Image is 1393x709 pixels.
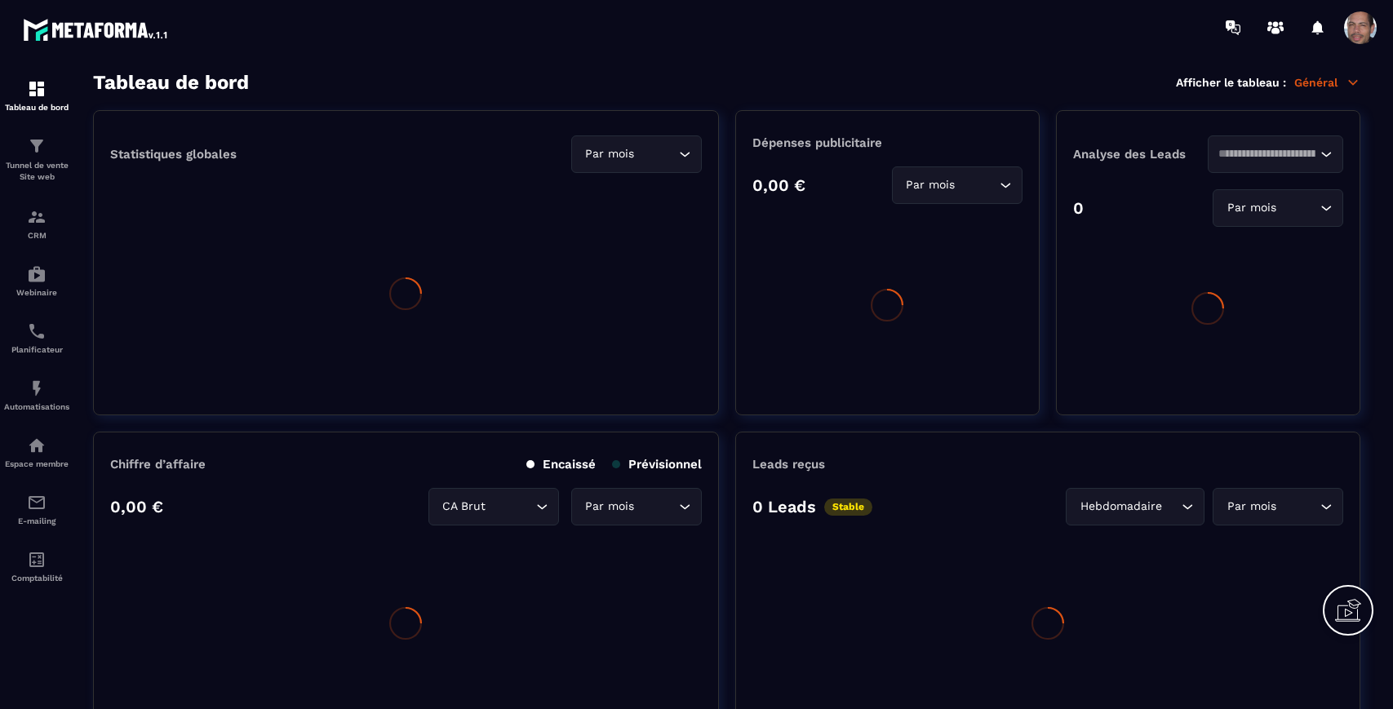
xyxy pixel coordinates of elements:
a: formationformationTunnel de vente Site web [4,124,69,195]
a: emailemailE-mailing [4,481,69,538]
p: Stable [824,499,872,516]
a: automationsautomationsAutomatisations [4,366,69,423]
p: Général [1294,75,1360,90]
a: automationsautomationsEspace membre [4,423,69,481]
input: Search for option [1165,498,1178,516]
div: Search for option [1213,488,1343,525]
a: automationsautomationsWebinaire [4,252,69,309]
span: Par mois [582,498,638,516]
span: CA Brut [439,498,490,516]
p: Automatisations [4,402,69,411]
span: Par mois [1223,498,1280,516]
a: formationformationTableau de bord [4,67,69,124]
p: CRM [4,231,69,240]
span: Par mois [903,176,959,194]
img: email [27,493,47,512]
p: Tunnel de vente Site web [4,160,69,183]
img: formation [27,79,47,99]
img: accountant [27,550,47,569]
p: 0 [1073,198,1084,218]
img: logo [23,15,170,44]
img: automations [27,379,47,398]
p: Tableau de bord [4,103,69,112]
img: scheduler [27,321,47,341]
input: Search for option [490,498,532,516]
p: Dépenses publicitaire [752,135,1023,150]
p: Statistiques globales [110,147,237,162]
input: Search for option [638,498,675,516]
p: Comptabilité [4,574,69,583]
input: Search for option [1280,199,1316,217]
span: Par mois [1223,199,1280,217]
p: Afficher le tableau : [1176,76,1286,89]
p: Encaissé [526,457,596,472]
div: Search for option [571,488,702,525]
p: Webinaire [4,288,69,297]
input: Search for option [638,145,675,163]
p: E-mailing [4,516,69,525]
a: formationformationCRM [4,195,69,252]
div: Search for option [1208,135,1343,173]
div: Search for option [892,166,1023,204]
p: Espace membre [4,459,69,468]
p: Prévisionnel [612,457,702,472]
p: Chiffre d’affaire [110,457,206,472]
input: Search for option [1280,498,1316,516]
p: Leads reçus [752,457,825,472]
div: Search for option [1213,189,1343,227]
span: Hebdomadaire [1076,498,1165,516]
div: Search for option [1066,488,1204,525]
p: 0 Leads [752,497,816,516]
img: automations [27,436,47,455]
p: Analyse des Leads [1073,147,1209,162]
div: Search for option [571,135,702,173]
a: accountantaccountantComptabilité [4,538,69,595]
a: schedulerschedulerPlanificateur [4,309,69,366]
img: formation [27,136,47,156]
p: 0,00 € [110,497,163,516]
input: Search for option [959,176,996,194]
span: Par mois [582,145,638,163]
img: formation [27,207,47,227]
p: Planificateur [4,345,69,354]
div: Search for option [428,488,559,525]
input: Search for option [1218,145,1316,163]
h3: Tableau de bord [93,71,249,94]
img: automations [27,264,47,284]
p: 0,00 € [752,175,805,195]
